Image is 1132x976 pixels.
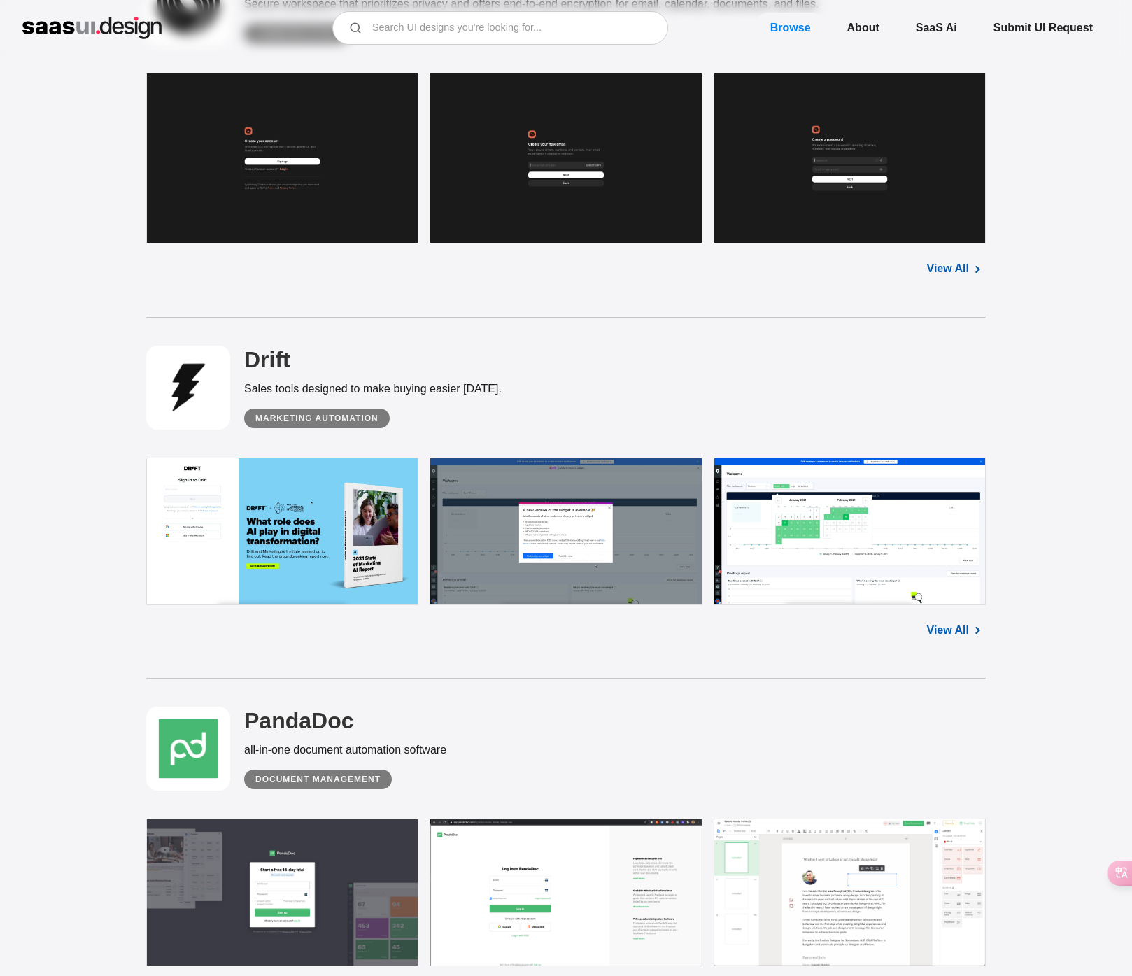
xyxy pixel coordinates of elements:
h2: PandaDoc [244,707,353,735]
h2: Drift [244,346,290,374]
a: SaaS Ai [899,13,974,43]
form: Email Form [332,11,668,45]
a: Browse [754,13,828,43]
a: View All [927,622,969,639]
a: Submit UI Request [977,13,1110,43]
div: Marketing Automation [255,410,378,427]
div: all-in-one document automation software [244,742,446,758]
a: View All [927,260,969,277]
input: Search UI designs you're looking for... [332,11,668,45]
div: Sales tools designed to make buying easier [DATE]. [244,381,502,397]
div: Document Management [255,771,381,788]
a: home [22,17,162,39]
a: Drift [244,346,290,381]
a: About [830,13,896,43]
a: PandaDoc [244,707,353,742]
